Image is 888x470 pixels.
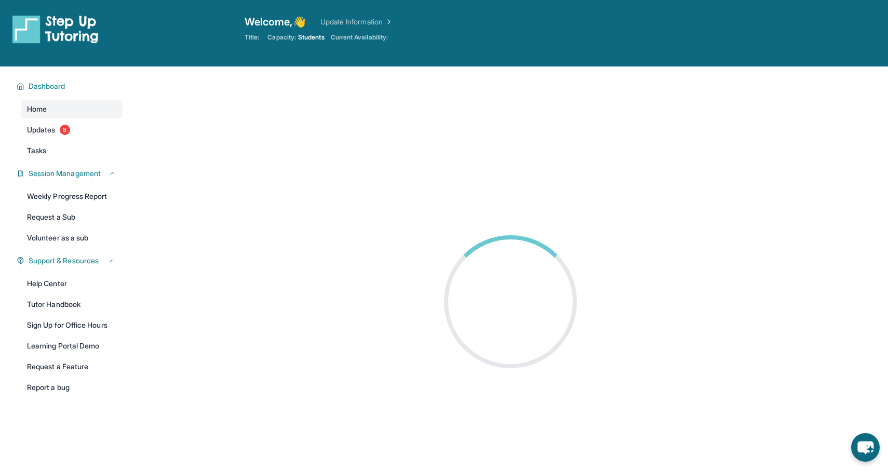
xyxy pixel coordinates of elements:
[21,295,123,314] a: Tutor Handbook
[21,337,123,355] a: Learning Portal Demo
[21,187,123,206] a: Weekly Progress Report
[21,208,123,226] a: Request a Sub
[29,168,101,179] span: Session Management
[27,145,46,156] span: Tasks
[12,15,99,44] img: logo
[21,316,123,334] a: Sign Up for Office Hours
[298,33,325,42] span: Students
[245,33,259,42] span: Title:
[383,17,393,27] img: Chevron Right
[29,256,99,266] span: Support & Resources
[21,141,123,160] a: Tasks
[27,125,56,135] span: Updates
[21,274,123,293] a: Help Center
[24,256,116,266] button: Support & Resources
[851,433,880,462] button: chat-button
[21,229,123,247] a: Volunteer as a sub
[21,357,123,376] a: Request a Feature
[21,378,123,397] a: Report a bug
[29,81,65,91] span: Dashboard
[24,81,116,91] button: Dashboard
[27,104,47,114] span: Home
[24,168,116,179] button: Session Management
[21,100,123,118] a: Home
[331,33,388,42] span: Current Availability:
[320,17,393,27] a: Update Information
[60,125,70,135] span: 8
[267,33,296,42] span: Capacity:
[21,120,123,139] a: Updates8
[245,15,306,29] span: Welcome, 👋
